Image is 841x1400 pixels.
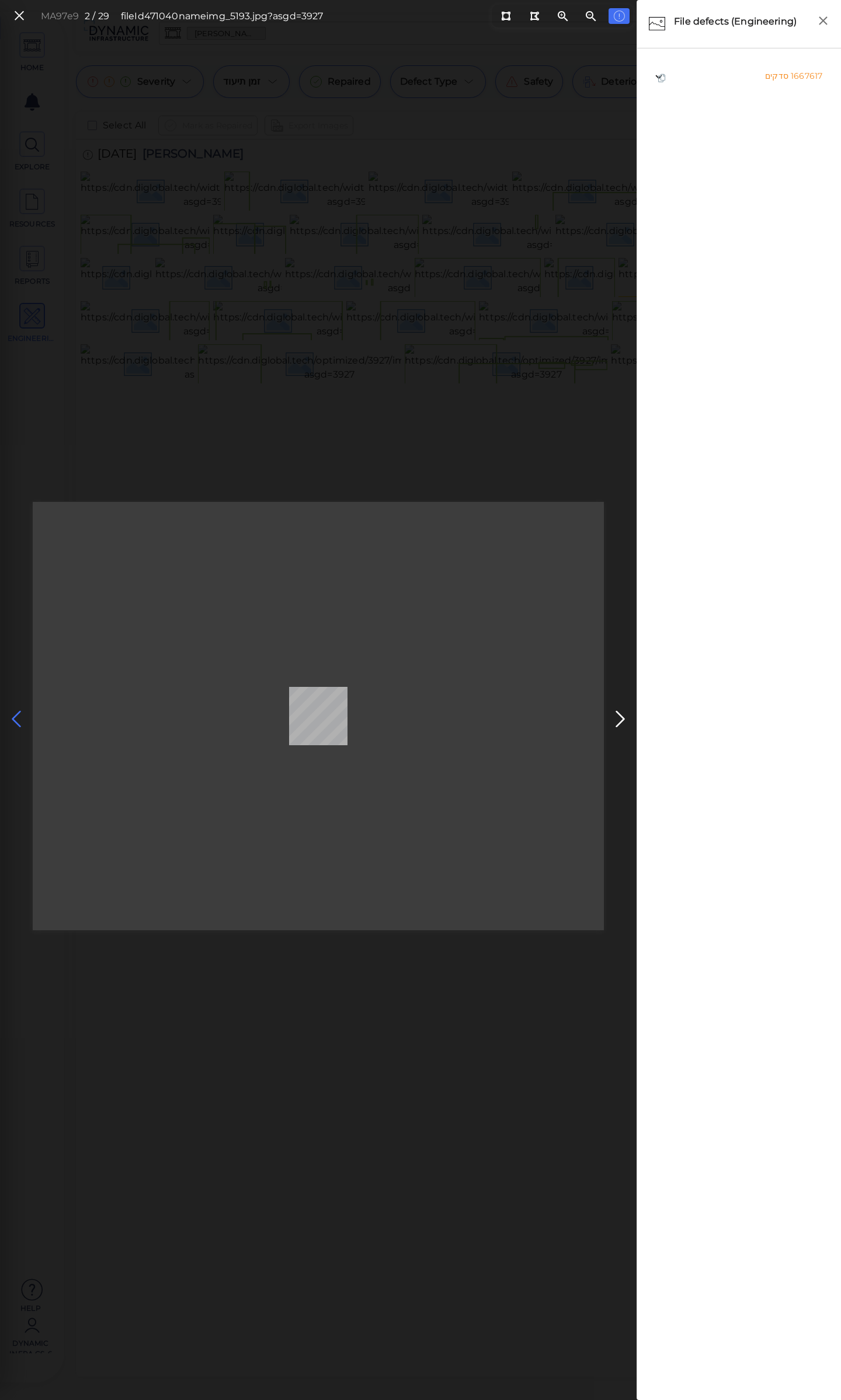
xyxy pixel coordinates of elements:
div: fileId 471040 name img_5193.jpg?asgd=3927 [121,9,324,23]
span: סדקים [765,71,788,81]
iframe: Chat [791,1347,832,1391]
div: 1667617 סדקים [643,60,835,93]
div: File defects (Engineering) [671,12,812,36]
div: 2 / 29 [85,9,109,23]
div: MA97e9 [41,9,79,23]
span: 1667617 [791,71,822,81]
